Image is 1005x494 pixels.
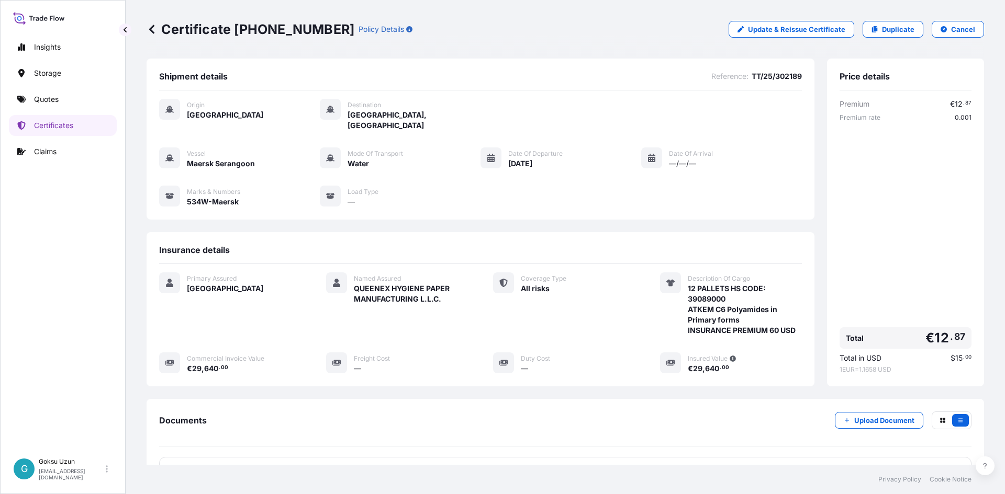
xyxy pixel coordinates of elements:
p: Certificate [PHONE_NUMBER] [147,21,354,38]
span: Date of Arrival [669,150,713,158]
p: Policy Details [359,24,404,35]
span: $ [951,354,955,362]
p: [EMAIL_ADDRESS][DOMAIN_NAME] [39,468,104,480]
span: QUEENEX HYGIENE PAPER MANUFACTURING L.L.C. [354,283,468,304]
p: Storage [34,68,61,78]
span: . [950,334,953,340]
span: Description Of Cargo [688,274,750,283]
span: 87 [954,334,965,340]
span: 87 [965,101,971,105]
span: Freight Cost [354,354,390,363]
span: 12 [955,100,963,108]
span: Insurance details [159,245,230,255]
span: [GEOGRAPHIC_DATA], [GEOGRAPHIC_DATA] [348,110,481,131]
span: 00 [965,355,971,359]
span: — [521,363,528,374]
span: 12 [934,331,948,344]
p: Quotes [34,94,59,105]
span: [GEOGRAPHIC_DATA] [187,283,263,294]
span: Water [348,158,369,169]
a: Insights [9,37,117,58]
p: Insights [34,42,61,52]
span: Price details [840,71,890,82]
span: TT/25/302189 [752,71,802,82]
a: PDFCertificate[DATE] [159,457,971,484]
span: 15 [955,354,963,362]
a: Storage [9,63,117,84]
a: Certificates [9,115,117,136]
button: Upload Document [835,412,923,429]
span: Insured Value [688,354,728,363]
span: All risks [521,283,550,294]
span: Vessel [187,150,206,158]
span: . [963,101,965,105]
span: — [354,363,361,374]
span: € [187,365,192,372]
span: Commercial Invoice Value [187,354,264,363]
span: 29 [693,365,702,372]
span: 00 [221,366,228,370]
span: Load Type [348,188,378,196]
span: 0.001 [955,113,971,122]
span: , [202,365,204,372]
span: Reference : [711,71,749,82]
span: Premium [840,99,869,109]
span: Duty Cost [521,354,550,363]
span: Date of Departure [508,150,563,158]
span: Shipment details [159,71,228,82]
p: Certificates [34,120,73,131]
p: Claims [34,146,57,157]
span: Documents [159,415,207,426]
span: 00 [722,366,729,370]
p: Duplicate [882,24,914,35]
span: Maersk Serangoon [187,158,255,169]
span: Total [846,333,864,343]
span: 1 EUR = 1.1658 USD [840,365,971,374]
span: 640 [204,365,218,372]
span: . [219,366,220,370]
span: Named Assured [354,274,401,283]
a: Claims [9,141,117,162]
a: Cookie Notice [930,475,971,484]
span: 640 [705,365,719,372]
span: —/—/— [669,158,696,169]
p: Cancel [951,24,975,35]
span: € [950,100,955,108]
span: [GEOGRAPHIC_DATA] [187,110,263,120]
span: — [348,197,355,207]
a: Update & Reissue Certificate [729,21,854,38]
span: Destination [348,101,381,109]
span: Marks & Numbers [187,188,240,196]
span: [DATE] [508,158,532,169]
span: 12 PALLETS HS CODE: 39089000 ATKEM C6 Polyamides in Primary forms INSURANCE PREMIUM 60 USD [688,283,802,336]
span: € [688,365,693,372]
span: Premium rate [840,113,880,122]
span: , [702,365,705,372]
a: Quotes [9,89,117,110]
span: € [925,331,934,344]
span: 534W-Maersk [187,197,239,207]
span: Origin [187,101,205,109]
span: 29 [192,365,202,372]
span: Total in USD [840,353,881,363]
a: Privacy Policy [878,475,921,484]
span: Mode of Transport [348,150,403,158]
span: . [963,355,965,359]
button: Cancel [932,21,984,38]
a: Duplicate [863,21,923,38]
p: Goksu Uzun [39,457,104,466]
span: Primary Assured [187,274,237,283]
p: Update & Reissue Certificate [748,24,845,35]
span: Coverage Type [521,274,566,283]
span: . [720,366,721,370]
p: Upload Document [854,415,914,426]
span: G [21,464,28,474]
